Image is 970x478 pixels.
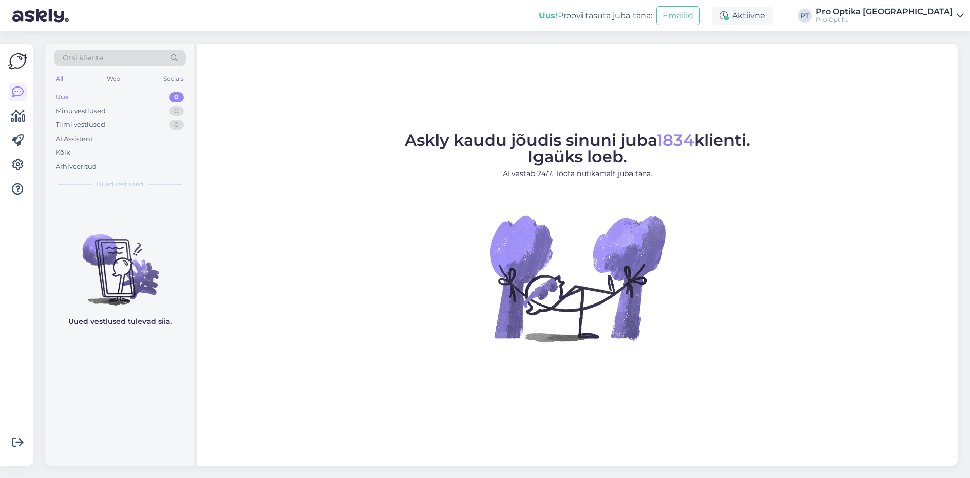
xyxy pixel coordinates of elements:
div: Socials [161,72,186,85]
img: Askly Logo [8,52,27,71]
span: Askly kaudu jõudis sinuni juba klienti. Igaüks loeb. [405,130,750,166]
div: 0 [169,120,184,130]
span: 1834 [657,130,694,150]
div: AI Assistent [56,134,93,144]
img: No Chat active [487,187,668,369]
div: Proovi tasuta juba täna: [539,10,652,22]
div: Aktiivne [712,7,773,25]
div: Arhiveeritud [56,162,97,172]
div: Pro Optika [816,16,953,24]
div: 0 [169,106,184,116]
div: Uus [56,92,69,102]
span: Uued vestlused [96,180,143,189]
div: All [54,72,65,85]
button: Emailid [656,6,700,25]
span: Otsi kliente [63,53,103,63]
div: Tiimi vestlused [56,120,105,130]
p: Uued vestlused tulevad siia. [68,316,172,327]
div: Pro Optika [GEOGRAPHIC_DATA] [816,8,953,16]
div: 0 [169,92,184,102]
img: No chats [45,216,194,307]
b: Uus! [539,11,558,20]
div: PT [798,9,812,23]
p: AI vastab 24/7. Tööta nutikamalt juba täna. [405,168,750,179]
div: Minu vestlused [56,106,106,116]
a: Pro Optika [GEOGRAPHIC_DATA]Pro Optika [816,8,964,24]
div: Kõik [56,148,70,158]
div: Web [105,72,122,85]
